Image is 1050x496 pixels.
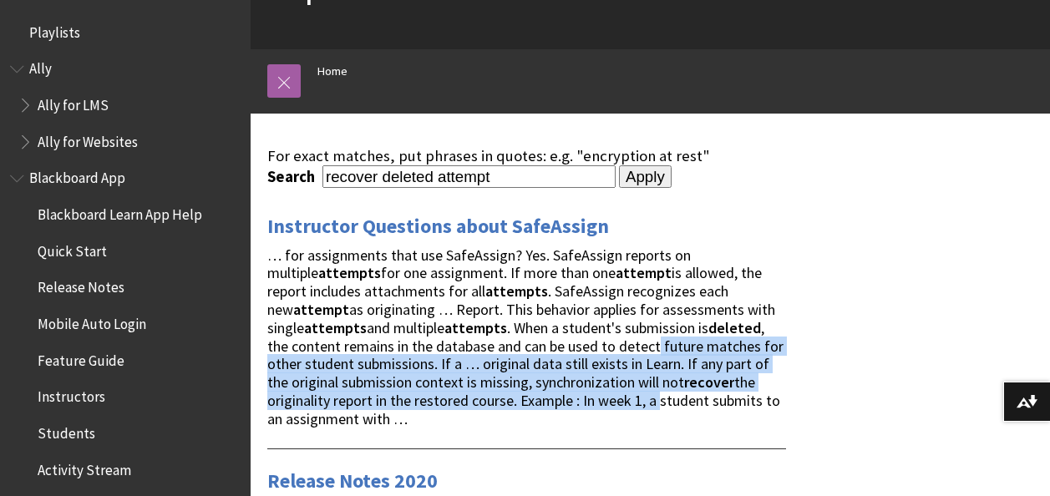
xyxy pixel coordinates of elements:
[38,456,131,478] span: Activity Stream
[616,263,672,282] strong: attempt
[684,372,734,392] strong: recover
[38,274,124,296] span: Release Notes
[38,237,107,260] span: Quick Start
[485,281,548,301] strong: attempts
[267,147,786,165] div: For exact matches, put phrases in quotes: e.g. "encryption at rest"
[29,55,52,78] span: Ally
[29,164,125,187] span: Blackboard App
[38,347,124,369] span: Feature Guide
[267,213,609,240] a: Instructor Questions about SafeAssign
[304,318,367,337] strong: attempts
[318,263,381,282] strong: attempts
[38,91,109,114] span: Ally for LMS
[708,318,761,337] strong: deleted
[38,419,95,442] span: Students
[267,468,438,494] a: Release Notes 2020
[38,383,105,406] span: Instructors
[29,18,80,41] span: Playlists
[38,128,138,150] span: Ally for Websites
[267,245,784,428] span: … for assignments that use SafeAssign? Yes. SafeAssign reports on multiple for one assignment. If...
[619,165,672,189] input: Apply
[267,167,319,186] label: Search
[293,300,349,319] strong: attempt
[38,310,146,332] span: Mobile Auto Login
[10,55,241,156] nav: Book outline for Anthology Ally Help
[444,318,507,337] strong: attempts
[38,200,202,223] span: Blackboard Learn App Help
[317,61,347,82] a: Home
[10,18,241,47] nav: Book outline for Playlists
